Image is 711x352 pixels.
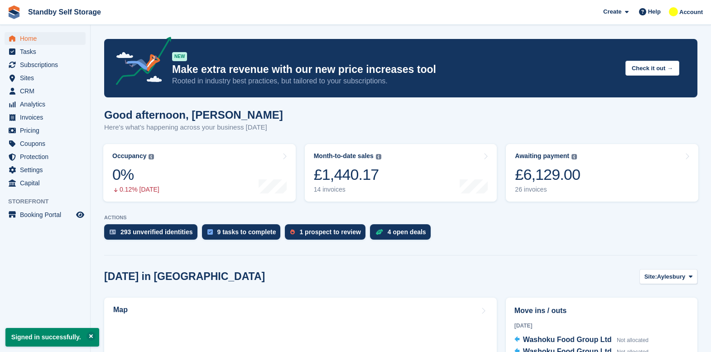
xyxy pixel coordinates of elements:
[8,197,90,206] span: Storefront
[299,228,360,236] div: 1 prospect to review
[20,72,74,84] span: Sites
[172,76,618,86] p: Rooted in industry best practices, but tailored to your subscriptions.
[572,154,577,159] img: icon-info-grey-7440780725fd019a000dd9b08b2336e03edf1995a4989e88bcd33f0948082b44.svg
[7,5,21,19] img: stora-icon-8386f47178a22dfd0bd8f6a31ec36ba5ce8667c1dd55bd0f319d3a0aa187defe.svg
[20,85,74,97] span: CRM
[104,215,697,221] p: ACTIONS
[5,32,86,45] a: menu
[5,98,86,111] a: menu
[5,58,86,71] a: menu
[5,111,86,124] a: menu
[514,322,689,330] div: [DATE]
[370,224,435,244] a: 4 open deals
[112,152,146,160] div: Occupancy
[108,37,172,88] img: price-adjustments-announcement-icon-8257ccfd72463d97f412b2fc003d46551f7dbcb40ab6d574587a9cd5c0d94...
[20,137,74,150] span: Coupons
[113,306,128,314] h2: Map
[20,177,74,189] span: Capital
[290,229,295,235] img: prospect-51fa495bee0391a8d652442698ab0144808aea92771e9ea1ae160a38d050c398.svg
[104,122,283,133] p: Here's what's happening across your business [DATE]
[5,328,99,347] p: Signed in successfully.
[603,7,621,16] span: Create
[112,186,159,193] div: 0.12% [DATE]
[20,58,74,71] span: Subscriptions
[285,224,370,244] a: 1 prospect to review
[5,137,86,150] a: menu
[5,124,86,137] a: menu
[523,336,612,343] span: Washoku Food Group Ltd
[657,272,685,281] span: Aylesbury
[375,229,383,235] img: deal-1b604bf984904fb50ccaf53a9ad4b4a5d6e5aea283cecdc64d6e3604feb123c2.svg
[112,165,159,184] div: 0%
[305,144,497,202] a: Month-to-date sales £1,440.17 14 invoices
[20,150,74,163] span: Protection
[172,63,618,76] p: Make extra revenue with our new price increases tool
[314,152,374,160] div: Month-to-date sales
[506,144,698,202] a: Awaiting payment £6,129.00 26 invoices
[110,229,116,235] img: verify_identity-adf6edd0f0f0b5bbfe63781bf79b02c33cf7c696d77639b501bdc392416b5a36.svg
[202,224,285,244] a: 9 tasks to complete
[104,270,265,283] h2: [DATE] in [GEOGRAPHIC_DATA]
[314,186,381,193] div: 14 invoices
[172,52,187,61] div: NEW
[20,45,74,58] span: Tasks
[103,144,296,202] a: Occupancy 0% 0.12% [DATE]
[20,111,74,124] span: Invoices
[20,208,74,221] span: Booking Portal
[5,177,86,189] a: menu
[207,229,213,235] img: task-75834270c22a3079a89374b754ae025e5fb1db73e45f91037f5363f120a921f8.svg
[217,228,276,236] div: 9 tasks to complete
[388,228,426,236] div: 4 open deals
[625,61,679,76] button: Check it out →
[5,208,86,221] a: menu
[515,165,580,184] div: £6,129.00
[515,152,569,160] div: Awaiting payment
[20,98,74,111] span: Analytics
[5,164,86,176] a: menu
[514,305,689,316] h2: Move ins / outs
[5,85,86,97] a: menu
[644,272,657,281] span: Site:
[20,124,74,137] span: Pricing
[648,7,661,16] span: Help
[514,334,649,346] a: Washoku Food Group Ltd Not allocated
[515,186,580,193] div: 26 invoices
[5,45,86,58] a: menu
[104,224,202,244] a: 293 unverified identities
[679,8,703,17] span: Account
[617,337,649,343] span: Not allocated
[376,154,381,159] img: icon-info-grey-7440780725fd019a000dd9b08b2336e03edf1995a4989e88bcd33f0948082b44.svg
[149,154,154,159] img: icon-info-grey-7440780725fd019a000dd9b08b2336e03edf1995a4989e88bcd33f0948082b44.svg
[75,209,86,220] a: Preview store
[24,5,105,19] a: Standby Self Storage
[120,228,193,236] div: 293 unverified identities
[20,164,74,176] span: Settings
[669,7,678,16] img: Glenn Fisher
[5,72,86,84] a: menu
[20,32,74,45] span: Home
[5,150,86,163] a: menu
[314,165,381,184] div: £1,440.17
[639,269,697,284] button: Site: Aylesbury
[104,109,283,121] h1: Good afternoon, [PERSON_NAME]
